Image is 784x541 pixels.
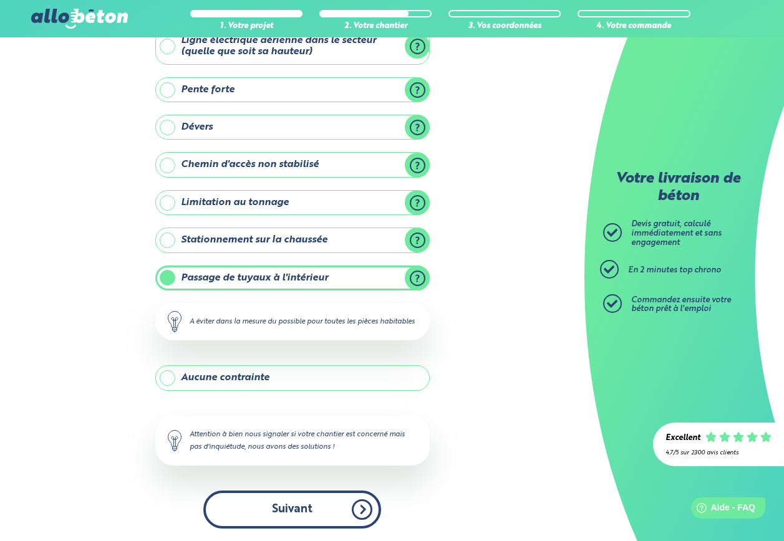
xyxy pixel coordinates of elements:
[155,152,430,177] label: Chemin d'accès non stabilisé
[155,227,430,252] label: Stationnement sur la chaussée
[155,77,430,102] label: Pente forte
[578,22,690,31] div: 4. Votre commande
[673,492,770,527] iframe: Help widget launcher
[155,416,430,466] div: Attention à bien nous signaler si votre chantier est concerné mais pas d'inquiétude, nous avons d...
[155,190,430,215] label: Limitation au tonnage
[31,9,127,29] img: allobéton
[155,266,430,290] label: Passage de tuyaux à l'intérieur
[190,22,302,31] div: 1. Votre projet
[448,22,561,31] div: 3. Vos coordonnées
[155,115,430,140] label: Dévers
[155,28,430,65] label: Ligne électrique aérienne dans le secteur (quelle que soit sa hauteur)
[319,22,432,31] div: 2. Votre chantier
[203,491,381,529] button: Suivant
[155,365,430,390] label: Aucune contrainte
[155,303,430,340] div: A éviter dans la mesure du possible pour toutes les pièces habitables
